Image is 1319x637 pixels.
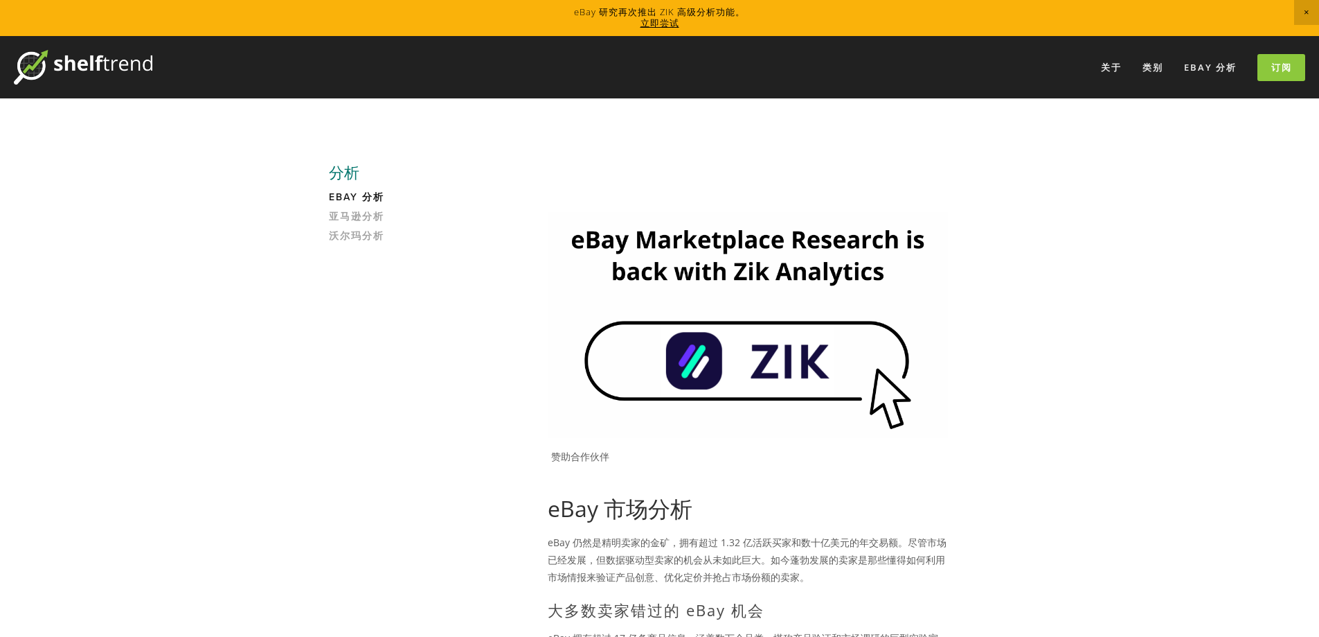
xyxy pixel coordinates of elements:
a: 订阅 [1257,54,1305,81]
a: 关于 [1092,56,1131,79]
a: 立即尝试 [640,17,679,29]
font: 大多数卖家错过的 eBay 机会 [548,600,764,620]
font: 沃尔玛分析 [329,229,384,243]
a: 亚马逊分析 [329,211,461,230]
font: eBay 市场分析 [548,494,692,523]
font: eBay 仍然是精明卖家的金矿，拥有超过 1.32 亿活跃买家和数十亿美元的年交易额。尽管市场已经发展，但数据驱动型卖家的机会从未如此巨大。如今蓬勃发展的卖家是那些懂得如何利用市场情报来验证产品... [548,536,946,584]
font: 订阅 [1271,61,1292,73]
img: Zik Analytics 赞助广告 [548,212,948,437]
a: eBay 分析 [329,191,461,211]
font: eBay 分析 [329,190,384,204]
a: eBay 分析 [1175,56,1246,79]
font: 分析 [329,164,359,184]
font: 关于 [1101,61,1122,73]
font: eBay 分析 [1184,61,1237,73]
font: 类别 [1142,61,1163,73]
font: 亚马逊分析 [329,209,384,223]
a: 沃尔玛分析 [329,230,461,250]
font: 赞助合作伙伴 [551,450,609,463]
img: 货架趋势 [14,50,152,85]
